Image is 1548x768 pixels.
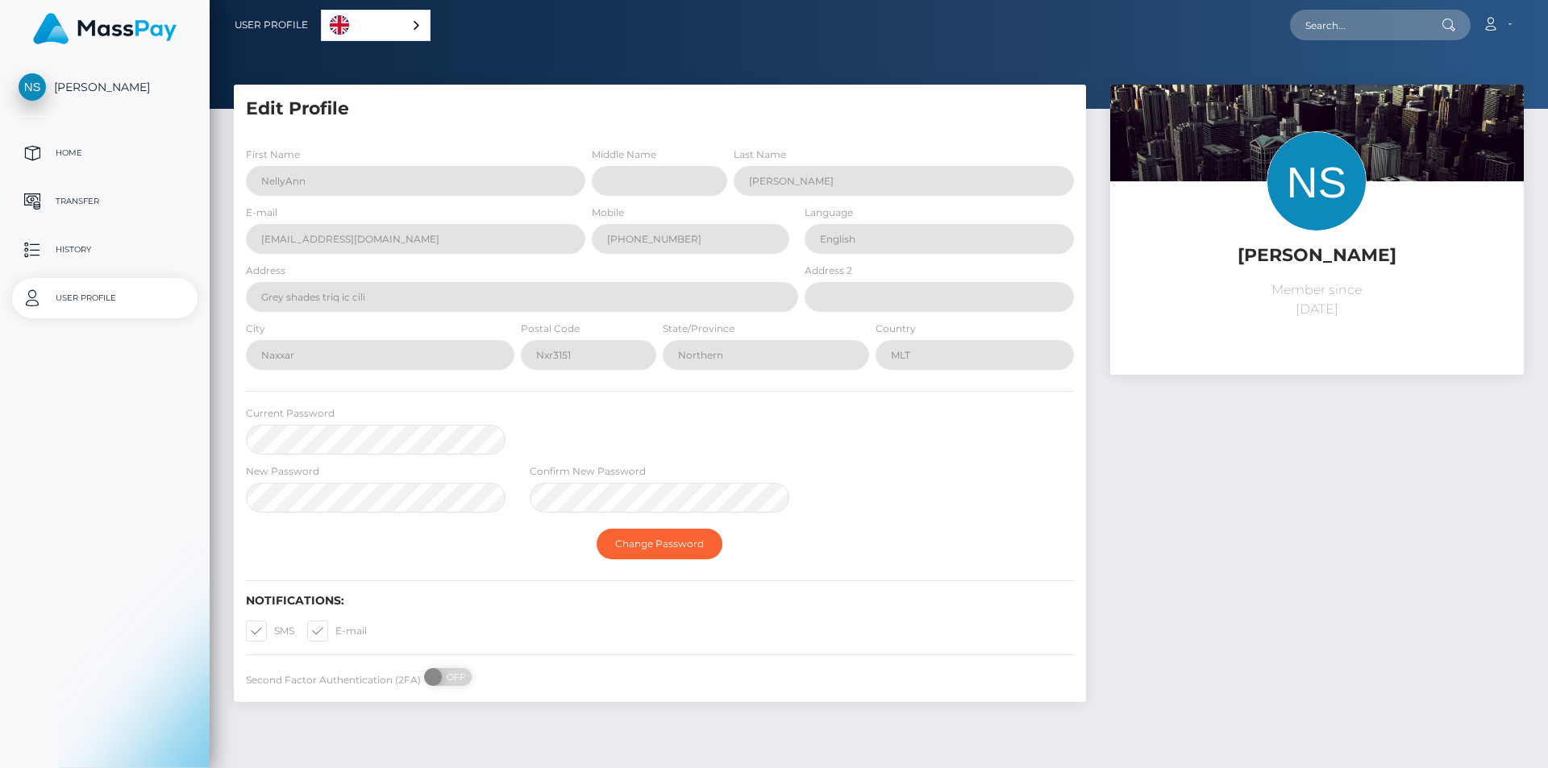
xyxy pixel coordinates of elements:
img: ... [1110,85,1524,360]
label: Confirm New Password [530,464,646,479]
a: Transfer [12,181,198,222]
label: Address [246,264,285,278]
label: Current Password [246,406,335,421]
label: Language [805,205,853,220]
h5: [PERSON_NAME] [1122,243,1512,268]
label: First Name [246,147,300,162]
a: History [12,230,198,270]
label: Mobile [592,205,624,220]
label: Address 2 [805,264,852,278]
label: Second Factor Authentication (2FA) [246,673,421,687]
span: [PERSON_NAME] [12,80,198,94]
label: Postal Code [521,322,580,336]
h6: Notifications: [246,594,1074,608]
a: User Profile [12,278,198,318]
label: E-mail [307,621,367,641]
span: OFF [433,668,473,686]
p: Transfer [19,189,191,214]
label: Middle Name [592,147,656,162]
label: Last Name [734,147,786,162]
a: English [322,10,430,40]
label: State/Province [663,322,734,336]
p: Home [19,141,191,165]
p: User Profile [19,286,191,310]
aside: Language selected: English [321,10,431,41]
div: Language [321,10,431,41]
a: Home [12,133,198,173]
input: Search... [1290,10,1442,40]
a: User Profile [235,8,308,42]
label: SMS [246,621,294,641]
img: MassPay [33,13,177,44]
p: Member since [DATE] [1122,280,1512,319]
button: Change Password [597,529,722,559]
h5: Edit Profile [246,97,1074,122]
p: History [19,238,191,262]
label: E-mail [246,205,277,220]
label: City [246,322,265,336]
label: New Password [246,464,319,479]
label: Country [876,322,916,336]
